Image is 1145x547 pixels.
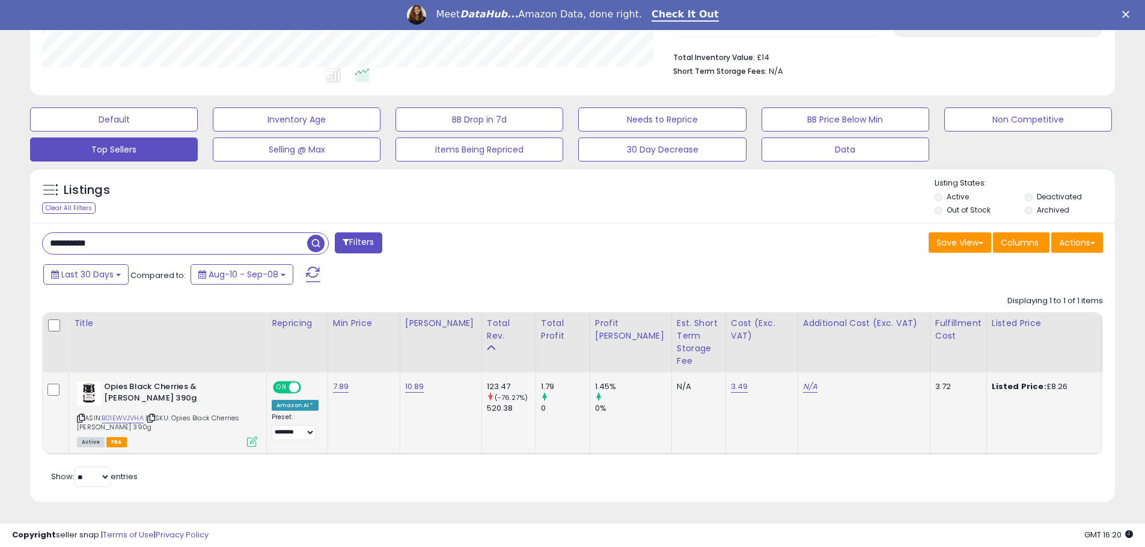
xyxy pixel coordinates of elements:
[595,381,671,392] div: 1.45%
[1051,232,1103,253] button: Actions
[299,382,319,393] span: OFF
[541,317,585,342] div: Total Profit
[213,107,380,131] button: Inventory Age
[1007,295,1103,307] div: Displaying 1 to 1 of 1 items
[272,413,319,440] div: Preset:
[460,8,518,20] i: DataHub...
[272,317,323,330] div: Repricing
[677,317,721,367] div: Est. Short Term Storage Fee
[395,107,563,131] button: BB Drop in 7d
[103,529,154,540] a: Terms of Use
[102,413,144,423] a: B01EWVJVHA
[578,107,746,131] button: Needs to Reprice
[929,232,991,253] button: Save View
[993,232,1049,253] button: Columns
[209,268,278,280] span: Aug-10 - Sep-08
[803,381,817,393] a: N/A
[335,232,382,253] button: Filters
[12,529,56,540] strong: Copyright
[77,381,101,405] img: 41PgUBVVBZL._SL40_.jpg
[77,381,257,446] div: ASIN:
[405,317,477,330] div: [PERSON_NAME]
[677,381,716,392] div: N/A
[652,8,719,22] a: Check It Out
[578,138,746,162] button: 30 Day Decrease
[935,178,1115,189] p: Listing States:
[731,317,793,342] div: Cost (Exc. VAT)
[272,400,319,411] div: Amazon AI *
[407,5,426,25] img: Profile image for Georgie
[541,381,590,392] div: 1.79
[77,413,240,431] span: | SKU: Opies Black Cherries [PERSON_NAME] 390g
[803,317,925,330] div: Additional Cost (Exc. VAT)
[487,403,536,414] div: 520.38
[42,202,96,214] div: Clear All Filters
[992,381,1092,392] div: £8.26
[156,529,209,540] a: Privacy Policy
[64,182,110,199] h5: Listings
[77,437,105,447] span: All listings currently available for purchase on Amazon
[947,205,991,215] label: Out of Stock
[104,381,250,406] b: Opies Black Cherries & [PERSON_NAME] 390g
[191,264,293,285] button: Aug-10 - Sep-08
[487,317,531,342] div: Total Rev.
[1001,237,1039,249] span: Columns
[130,270,186,281] span: Compared to:
[992,381,1046,392] b: Listed Price:
[487,381,536,392] div: 123.47
[947,192,969,202] label: Active
[495,393,528,402] small: (-76.27%)
[43,264,129,285] button: Last 30 Days
[1037,205,1069,215] label: Archived
[935,381,977,392] div: 3.72
[74,317,261,330] div: Title
[333,381,349,393] a: 7.89
[30,107,198,131] button: Default
[673,66,767,76] b: Short Term Storage Fees:
[1122,11,1134,18] div: Close
[106,437,127,447] span: FBA
[762,107,929,131] button: BB Price Below Min
[541,403,590,414] div: 0
[992,317,1096,330] div: Listed Price
[333,317,395,330] div: Min Price
[769,65,783,77] span: N/A
[1084,529,1133,540] span: 2025-10-9 16:20 GMT
[1037,192,1082,202] label: Deactivated
[405,381,424,393] a: 10.89
[61,268,114,280] span: Last 30 Days
[944,107,1112,131] button: Non Competitive
[731,381,748,393] a: 3.49
[395,138,563,162] button: Items Being Repriced
[436,8,642,20] div: Meet Amazon Data, done right.
[595,403,671,414] div: 0%
[51,471,138,482] span: Show: entries
[274,382,289,393] span: ON
[12,530,209,541] div: seller snap | |
[30,138,198,162] button: Top Sellers
[213,138,380,162] button: Selling @ Max
[673,52,755,62] b: Total Inventory Value:
[935,317,982,342] div: Fulfillment Cost
[673,49,1094,64] li: £14
[595,317,667,342] div: Profit [PERSON_NAME]
[762,138,929,162] button: Data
